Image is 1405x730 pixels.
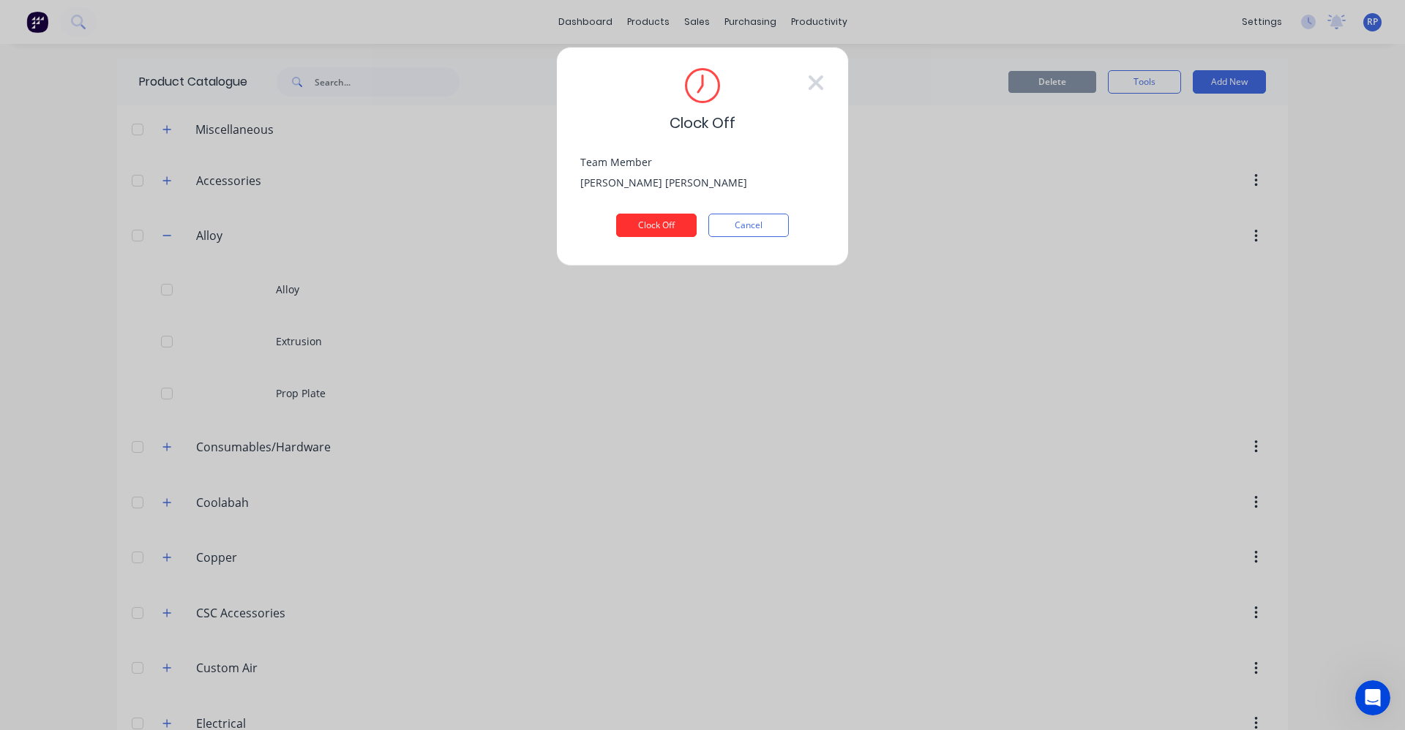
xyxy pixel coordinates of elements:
[670,112,735,134] span: Clock Off
[1355,680,1390,715] iframe: Intercom live chat
[580,171,825,190] div: [PERSON_NAME] [PERSON_NAME]
[616,214,697,237] button: Clock Off
[708,214,789,237] button: Cancel
[580,157,825,168] div: Team Member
